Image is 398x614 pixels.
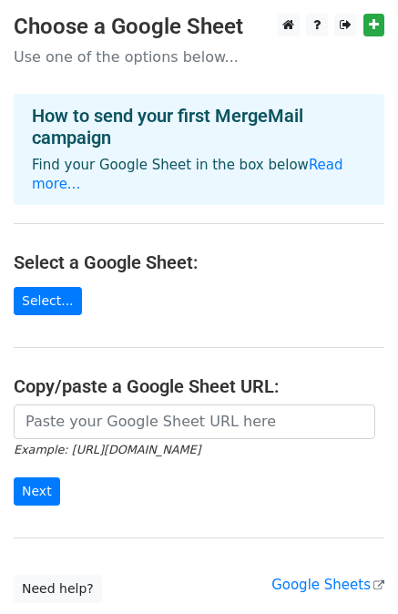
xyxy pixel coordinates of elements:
[271,577,384,593] a: Google Sheets
[32,105,366,148] h4: How to send your first MergeMail campaign
[14,404,375,439] input: Paste your Google Sheet URL here
[14,477,60,506] input: Next
[32,157,343,192] a: Read more...
[14,375,384,397] h4: Copy/paste a Google Sheet URL:
[32,156,366,194] p: Find your Google Sheet in the box below
[14,443,200,456] small: Example: [URL][DOMAIN_NAME]
[14,251,384,273] h4: Select a Google Sheet:
[14,47,384,67] p: Use one of the options below...
[14,14,384,40] h3: Choose a Google Sheet
[14,287,82,315] a: Select...
[14,575,102,603] a: Need help?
